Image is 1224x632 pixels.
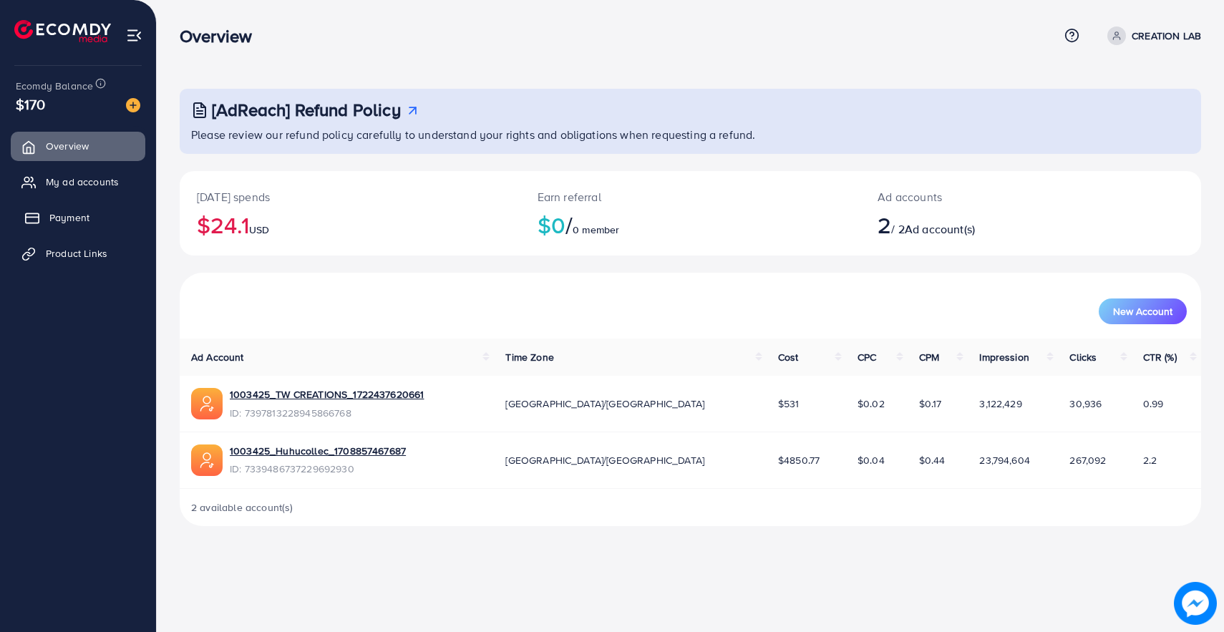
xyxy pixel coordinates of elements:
span: Clicks [1069,350,1097,364]
p: Earn referral [538,188,844,205]
span: Impression [979,350,1029,364]
img: menu [126,27,142,44]
img: image [1177,585,1213,621]
span: USD [249,223,269,237]
a: 1003425_TW CREATIONS_1722437620661 [230,387,424,402]
span: Cost [778,350,799,364]
button: New Account [1099,298,1187,324]
h2: / 2 [878,211,1099,238]
span: $531 [778,397,800,411]
a: My ad accounts [11,167,145,196]
span: 3,122,429 [979,397,1021,411]
a: Product Links [11,239,145,268]
span: CPC [858,350,876,364]
span: Ad account(s) [905,221,975,237]
span: Ad Account [191,350,244,364]
span: Overview [46,139,89,153]
span: 30,936 [1069,397,1102,411]
span: My ad accounts [46,175,119,189]
span: 23,794,604 [979,453,1030,467]
img: ic-ads-acc.e4c84228.svg [191,388,223,419]
span: Time Zone [505,350,553,364]
h2: $24.1 [197,211,503,238]
img: image [126,98,140,112]
span: Ecomdy Balance [16,79,93,93]
span: CPM [919,350,939,364]
span: 0.99 [1143,397,1164,411]
span: ID: 7339486737229692930 [230,462,406,476]
span: New Account [1113,306,1172,316]
span: [GEOGRAPHIC_DATA]/[GEOGRAPHIC_DATA] [505,397,704,411]
span: Payment [49,210,89,225]
span: ID: 7397813228945866768 [230,406,424,420]
span: 2 [878,208,891,241]
img: ic-ads-acc.e4c84228.svg [191,444,223,476]
h3: Overview [180,26,263,47]
p: [DATE] spends [197,188,503,205]
p: CREATION LAB [1132,27,1201,44]
span: $170 [16,94,46,115]
img: logo [14,20,111,42]
span: 0 member [573,223,619,237]
span: 267,092 [1069,453,1106,467]
span: $0.04 [858,453,885,467]
a: 1003425_Huhucollec_1708857467687 [230,444,406,458]
h3: [AdReach] Refund Policy [212,99,401,120]
span: Product Links [46,246,107,261]
p: Please review our refund policy carefully to understand your rights and obligations when requesti... [191,126,1193,143]
span: 2 available account(s) [191,500,293,515]
span: $4850.77 [778,453,820,467]
span: $0.44 [919,453,946,467]
span: / [565,208,573,241]
span: 2.2 [1143,453,1157,467]
span: $0.02 [858,397,885,411]
a: Overview [11,132,145,160]
a: CREATION LAB [1102,26,1201,45]
p: Ad accounts [878,188,1099,205]
span: [GEOGRAPHIC_DATA]/[GEOGRAPHIC_DATA] [505,453,704,467]
a: Payment [11,203,145,232]
span: CTR (%) [1143,350,1177,364]
h2: $0 [538,211,844,238]
span: $0.17 [919,397,942,411]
